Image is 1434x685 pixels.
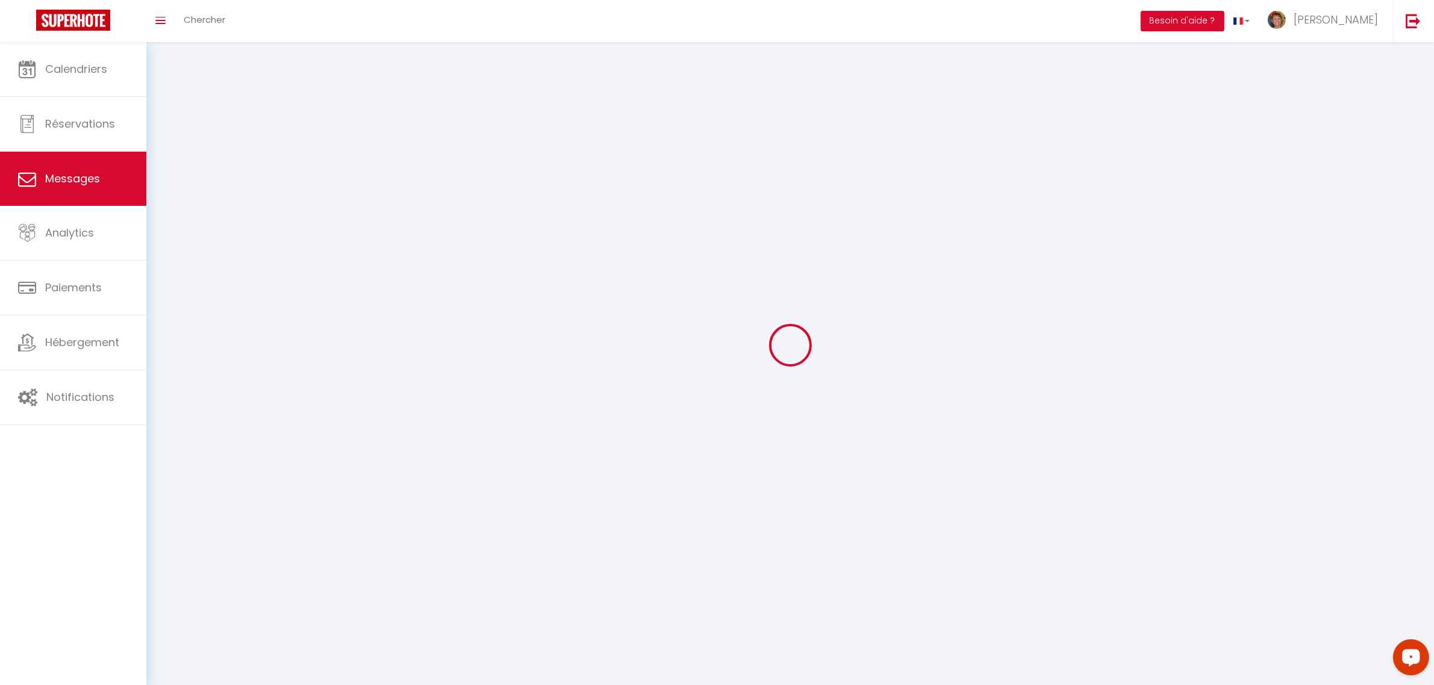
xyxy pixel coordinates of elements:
img: ... [1268,11,1286,29]
img: Super Booking [36,10,110,31]
span: [PERSON_NAME] [1294,12,1378,27]
button: Besoin d'aide ? [1141,11,1224,31]
span: Paiements [45,280,102,295]
iframe: LiveChat chat widget [1383,634,1434,685]
span: Réservations [45,116,115,131]
span: Hébergement [45,335,119,350]
span: Chercher [184,13,225,26]
span: Calendriers [45,61,107,76]
span: Messages [45,171,100,186]
img: logout [1406,13,1421,28]
span: Analytics [45,225,94,240]
span: Notifications [46,389,114,404]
